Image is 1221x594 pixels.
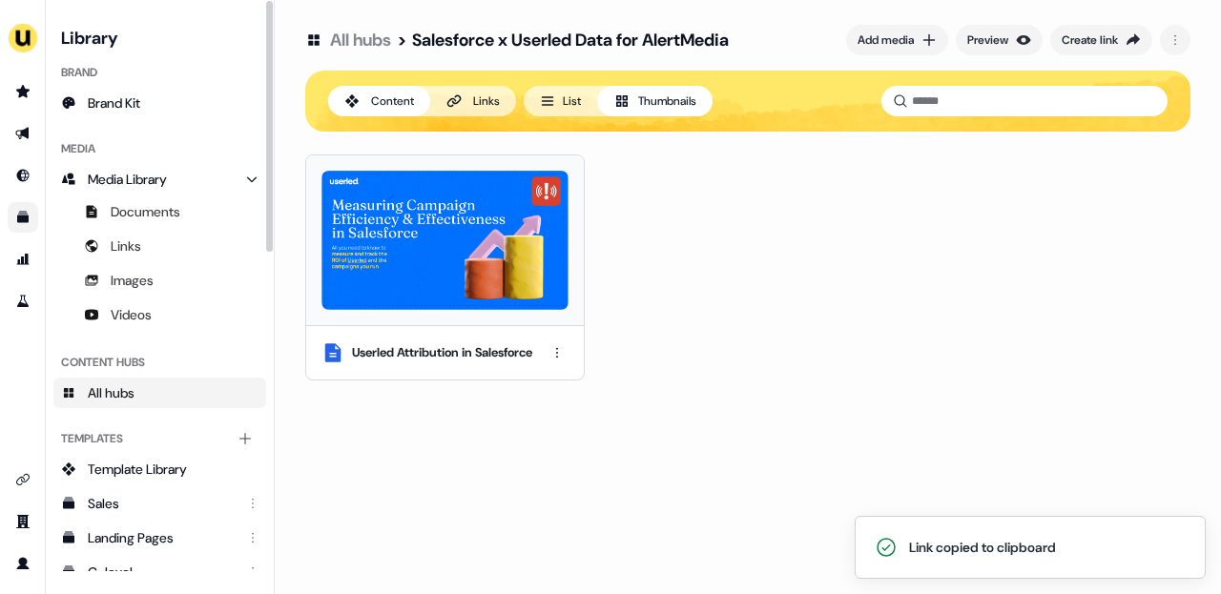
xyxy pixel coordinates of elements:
[88,93,140,113] span: Brand Kit
[88,460,187,479] span: Template Library
[8,76,38,107] a: Go to prospects
[8,118,38,149] a: Go to outbound experience
[53,265,266,296] a: Images
[88,383,135,402] span: All hubs
[53,88,266,118] a: Brand Kit
[111,202,180,221] span: Documents
[352,343,532,362] div: Userled Attribution in Salesforce
[8,506,38,537] a: Go to team
[8,464,38,495] a: Go to integrations
[8,244,38,275] a: Go to attribution
[8,202,38,233] a: Go to templates
[1062,31,1118,50] div: Create link
[473,92,500,111] div: Links
[53,133,266,164] div: Media
[967,31,1008,50] div: Preview
[88,563,236,582] div: C-level
[53,164,266,195] a: Media Library
[328,86,430,116] button: Content
[321,171,569,310] img: Userled_Attribution_for_AlertMedia.pdf
[1050,25,1152,55] button: Create link
[956,25,1043,55] button: Preview
[53,454,266,484] a: Template Library
[397,29,406,51] div: >
[53,378,266,408] a: All hubs
[8,286,38,317] a: Go to experiments
[88,528,236,547] div: Landing Pages
[8,160,38,191] a: Go to Inbound
[846,25,948,55] button: Add media
[430,86,516,116] button: Links
[412,29,729,51] div: Salesforce x Userled Data for AlertMedia
[88,170,167,189] span: Media Library
[53,299,266,330] a: Videos
[371,92,414,111] div: Content
[909,538,1056,557] div: Link copied to clipboard
[88,494,236,513] div: Sales
[53,57,266,88] div: Brand
[53,231,266,261] a: Links
[53,23,266,50] h3: Library
[53,196,266,227] a: Documents
[111,305,152,324] span: Videos
[53,423,266,454] div: Templates
[53,488,266,519] a: Sales
[53,522,266,553] a: Landing Pages
[524,86,597,116] button: List
[858,31,914,50] div: Add media
[111,271,154,290] span: Images
[53,557,266,587] a: C-level
[305,154,585,380] button: Userled_Attribution_for_AlertMedia.pdfUserled Attribution in Salesforce
[597,86,713,116] button: Thumbnails
[330,29,391,51] a: All hubs
[53,347,266,378] div: Content Hubs
[111,236,141,256] span: Links
[8,548,38,579] a: Go to profile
